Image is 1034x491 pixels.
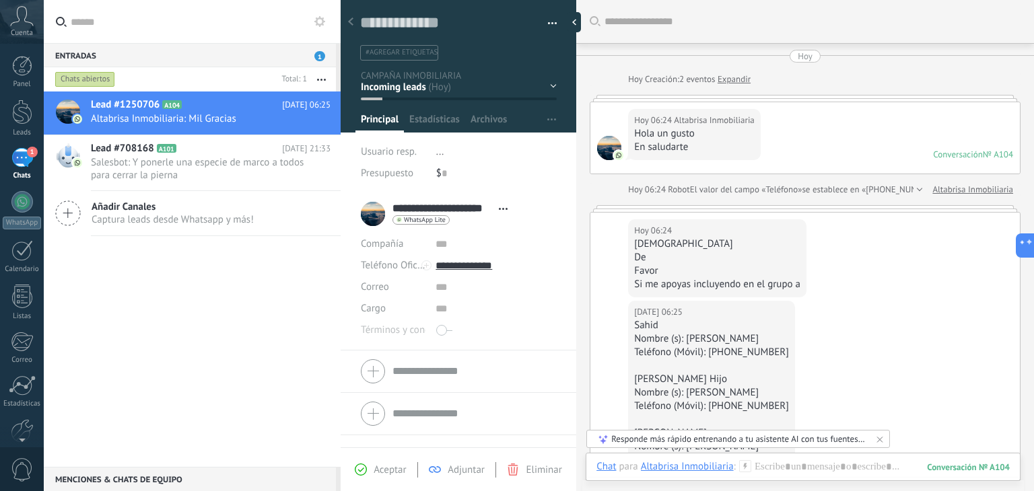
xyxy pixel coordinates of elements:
[436,163,557,184] div: $
[641,460,734,472] div: Altabrisa Inmobiliaria
[44,43,336,67] div: Entradas
[679,73,715,86] span: 2 eventos
[361,233,425,255] div: Compañía
[628,73,751,86] div: Creación:
[526,463,561,476] span: Eliminar
[55,71,115,87] div: Chats abiertos
[448,463,485,476] span: Adjuntar
[361,167,413,180] span: Presupuesto
[361,259,431,272] span: Teléfono Oficina
[634,224,674,237] div: Hoy 06:24
[690,183,802,196] span: El valor del campo «Teléfono»
[361,280,389,293] span: Correo
[162,100,182,109] span: A104
[634,141,755,154] div: En saludarte
[634,386,789,400] div: Nombre (s): [PERSON_NAME]
[634,305,685,319] div: [DATE] 06:25
[668,184,689,195] span: Robot
[361,298,425,319] div: Cargo
[73,114,82,124] img: com.amocrm.amocrmwa.svg
[92,200,254,213] span: Añadir Canales
[634,319,789,332] div: Sahid
[718,73,751,86] a: Expandir
[361,113,399,133] span: Principal
[157,144,176,153] span: A101
[436,145,444,158] span: ...
[634,373,789,386] div: [PERSON_NAME] Hijo
[3,172,42,180] div: Chats
[933,149,983,160] div: Conversación
[798,50,813,63] div: Hoy
[91,98,160,112] span: Lead #1250706
[628,73,645,86] div: Hoy
[927,461,1010,473] div: 104
[634,426,789,440] div: [PERSON_NAME]
[361,303,386,313] span: Cargo
[92,213,254,226] span: Captura leads desde Whatsapp y más!
[634,127,755,141] div: Hola un gusto
[597,136,621,160] span: Altabrisa Inmobiliaria
[44,91,341,135] a: Lead #1250706 A104 [DATE] 06:25 Altabrisa Inmobiliaria: Mil Gracias
[3,80,42,89] div: Panel
[361,255,425,276] button: Teléfono Oficina
[374,463,406,476] span: Aceptar
[91,142,154,155] span: Lead #708168
[634,237,800,251] div: [DEMOGRAPHIC_DATA]
[634,332,789,346] div: Nombre (s): [PERSON_NAME]
[361,163,426,184] div: Presupuesto
[11,29,33,38] span: Cuenta
[366,48,438,57] span: #agregar etiquetas
[3,217,41,229] div: WhatsApp
[361,276,389,298] button: Correo
[361,325,460,335] span: Términos y condiciones
[932,183,1013,196] a: Altabrisa Inmobiliaria
[634,114,674,127] div: Hoy 06:24
[634,346,789,359] div: Teléfono (Móvil): [PHONE_NUMBER]
[634,251,800,264] div: De
[361,141,426,163] div: Usuario resp.
[471,113,507,133] span: Archivos
[634,400,789,413] div: Teléfono (Móvil): [PHONE_NUMBER]
[73,158,82,167] img: com.amocrm.amocrmwa.svg
[3,128,42,137] div: Leads
[91,156,305,182] span: Salesbot: Y ponerle una especie de marco a todos para cerrar la pierna
[91,112,305,125] span: Altabrisa Inmobiliaria: Mil Gracias
[277,73,307,86] div: Total: 1
[802,183,940,196] span: se establece en «[PHONE_NUMBER]»
[619,460,638,474] span: para
[567,12,581,32] div: Ocultar
[361,145,417,158] span: Usuario resp.
[27,147,38,157] span: 1
[44,467,336,491] div: Menciones & Chats de equipo
[44,135,341,190] a: Lead #708168 A101 [DATE] 21:33 Salesbot: Y ponerle una especie de marco a todos para cerrar la pi...
[307,67,336,91] button: Más
[3,356,42,365] div: Correo
[674,114,755,127] span: Altabrisa Inmobiliaria
[409,113,460,133] span: Estadísticas
[634,278,800,291] div: Si me apoyas incluyendo en el grupo a
[361,319,425,341] div: Términos y condiciones
[611,433,866,445] div: Responde más rápido entrenando a tu asistente AI con tus fuentes de datos
[614,151,623,160] img: com.amocrm.amocrmwa.svg
[404,217,446,223] span: WhatsApp Lite
[634,264,800,278] div: Favor
[282,142,331,155] span: [DATE] 21:33
[3,265,42,274] div: Calendario
[3,400,42,408] div: Estadísticas
[983,149,1013,160] div: № A104
[282,98,331,112] span: [DATE] 06:25
[734,460,736,474] span: :
[3,312,42,321] div: Listas
[628,183,668,196] div: Hoy 06:24
[314,51,325,61] span: 1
